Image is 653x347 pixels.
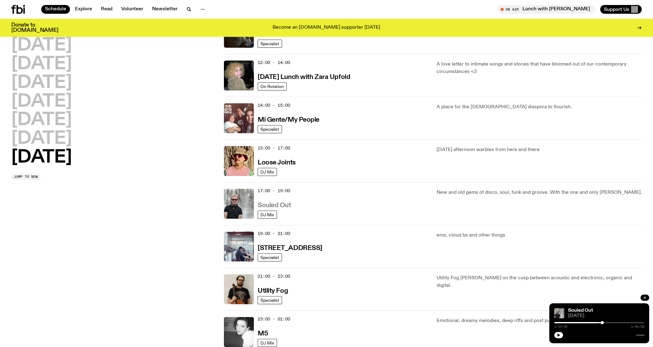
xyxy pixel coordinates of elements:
[258,211,277,219] a: DJ Mix
[258,201,291,209] a: Souled Out
[554,325,567,328] span: 1:03:58
[258,253,282,261] a: Specialist
[148,5,181,14] a: Newsletter
[11,174,40,180] button: Jump to now
[224,317,254,347] img: A black and white photo of Lilly wearing a white blouse and looking up at the camera.
[260,255,279,260] span: Specialist
[258,330,268,337] h3: M5
[258,245,322,252] h3: [STREET_ADDRESS]
[258,74,350,81] h3: [DATE] Lunch with Zara Upfold
[97,5,116,14] a: Read
[568,308,593,313] a: Souled Out
[437,317,642,325] p: Emotional, dreamy melodies, deep riffs and post punk sounds.
[11,130,72,148] button: [DATE]
[11,74,72,92] button: [DATE]
[258,40,282,48] a: Specialist
[437,146,642,154] p: [DATE] afternoon warbles from here and there
[260,212,274,217] span: DJ Mix
[258,158,296,166] a: Loose Joints
[260,127,279,131] span: Specialist
[631,325,644,328] span: 1:59:58
[497,5,595,14] button: On AirLunch with [PERSON_NAME]
[568,314,644,318] span: [DATE]
[258,296,282,304] a: Specialist
[11,149,72,166] button: [DATE]
[260,84,284,89] span: On Rotation
[258,329,268,337] a: M5
[258,202,291,209] h3: Souled Out
[224,61,254,90] img: A digital camera photo of Zara looking to her right at the camera, smiling. She is wearing a ligh...
[117,5,147,14] a: Volunteer
[258,115,319,123] a: Mi Gente/My People
[258,286,288,294] a: Utility Fog
[11,111,72,129] button: [DATE]
[11,56,72,73] button: [DATE]
[11,37,72,54] button: [DATE]
[604,7,629,12] span: Support Us
[224,146,254,176] img: Tyson stands in front of a paperbark tree wearing orange sunglasses, a suede bucket hat and a pin...
[437,232,642,239] p: emo, cloud bs and other things
[437,61,642,76] p: A love letter to intimate songs and stories that have bloomed out of our contemporary circumstanc...
[258,145,290,151] span: 15:00 - 17:00
[504,7,592,12] span: Tune in live
[258,82,287,90] a: On Rotation
[258,231,290,237] span: 19:00 - 21:00
[258,316,290,322] span: 23:00 - 01:00
[224,232,254,261] img: Pat sits at a dining table with his profile facing the camera. Rhea sits to his left facing the c...
[554,308,564,318] img: Stephen looks directly at the camera, wearing a black tee, black sunglasses and headphones around...
[224,274,254,304] img: Peter holds a cello, wearing a black graphic tee and glasses. He looks directly at the camera aga...
[14,175,38,178] span: Jump to now
[437,103,642,111] p: A place for the [DEMOGRAPHIC_DATA] diaspora to flourish.
[437,274,642,289] p: Utility Fog [PERSON_NAME] on the cusp between acoustic and electronic, organic and digital.
[258,188,290,194] span: 17:00 - 19:00
[258,288,288,294] h3: Utility Fog
[258,339,277,347] a: DJ Mix
[258,125,282,133] a: Specialist
[260,169,274,174] span: DJ Mix
[258,168,277,176] a: DJ Mix
[258,244,322,252] a: [STREET_ADDRESS]
[258,60,290,66] span: 12:00 - 14:00
[11,22,58,33] h3: Donate to [DOMAIN_NAME]
[258,102,290,108] span: 14:00 - 15:00
[600,5,642,14] button: Support Us
[11,93,72,110] button: [DATE]
[260,298,279,302] span: Specialist
[258,117,319,123] h3: Mi Gente/My People
[224,189,254,219] img: Stephen looks directly at the camera, wearing a black tee, black sunglasses and headphones around...
[258,159,296,166] h3: Loose Joints
[258,73,350,81] a: [DATE] Lunch with Zara Upfold
[260,340,274,345] span: DJ Mix
[71,5,96,14] a: Explore
[41,5,70,14] a: Schedule
[437,189,642,196] p: New and old gems of disco, soul, funk and groove. With the one and only [PERSON_NAME].
[273,25,380,31] p: Become an [DOMAIN_NAME] supporter [DATE]
[260,41,279,46] span: Specialist
[258,273,290,279] span: 21:00 - 23:00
